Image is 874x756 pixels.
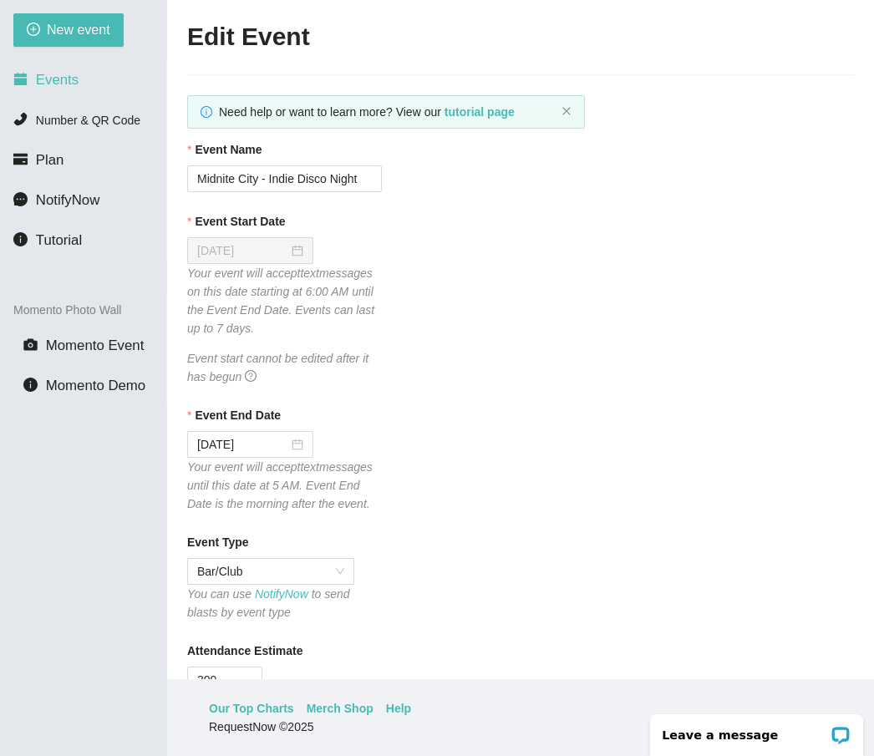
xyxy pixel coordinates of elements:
h2: Edit Event [187,20,854,54]
input: 09/21/2025 [197,435,288,454]
span: info-circle [23,378,38,392]
span: credit-card [13,152,28,166]
span: info-circle [13,232,28,246]
i: Your event will accept text messages until this date at 5 AM. Event End Date is the morning after... [187,460,373,510]
i: Event start cannot be edited after it has begun [187,352,368,383]
span: close [561,106,572,116]
i: Your event will accept text messages on this date starting at 6:00 AM until the Event End Date. E... [187,266,374,335]
iframe: LiveChat chat widget [639,703,874,756]
b: Event End Date [195,406,281,424]
button: close [561,106,572,117]
b: Attendance Estimate [187,642,302,660]
span: plus-circle [27,23,40,38]
a: Help [386,699,411,718]
span: calendar [13,72,28,86]
span: Bar/Club [197,559,344,584]
button: plus-circleNew event [13,13,124,47]
input: 09/20/2025 [197,241,288,260]
span: NotifyNow [36,192,99,208]
span: phone [13,112,28,126]
span: Momento Demo [46,378,145,393]
div: You can use to send blasts by event type [187,585,354,622]
span: message [13,192,28,206]
b: Event Type [187,533,249,551]
span: Plan [36,152,64,168]
span: Number & QR Code [36,114,140,127]
a: tutorial page [445,105,515,119]
span: question-circle [245,370,257,382]
span: camera [23,337,38,352]
span: Need help or want to learn more? View our [219,105,515,119]
span: New event [47,19,110,40]
a: Merch Shop [307,699,373,718]
span: Momento Event [46,337,145,353]
div: RequestNow © 2025 [209,718,828,736]
span: Tutorial [36,232,82,248]
input: Janet's and Mark's Wedding [187,165,382,192]
b: Event Name [195,140,262,159]
b: Event Start Date [195,212,285,231]
span: Events [36,72,79,88]
a: NotifyNow [255,587,308,601]
span: info-circle [201,106,212,118]
a: Our Top Charts [209,699,294,718]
